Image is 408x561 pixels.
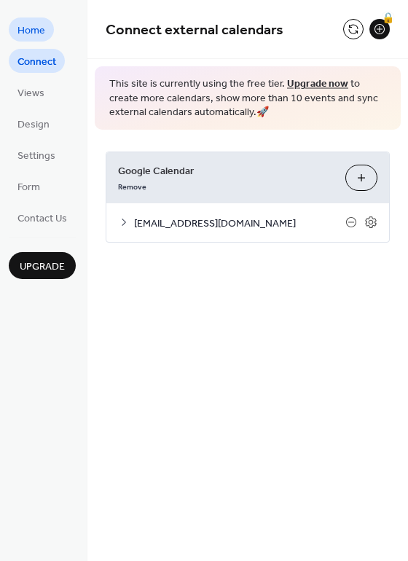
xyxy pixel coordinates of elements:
a: Form [9,174,49,198]
span: Connect external calendars [106,16,283,44]
a: Home [9,17,54,42]
a: Upgrade now [287,74,348,94]
span: Views [17,86,44,101]
a: Views [9,80,53,104]
button: Upgrade [9,252,76,279]
span: Google Calendar [118,163,334,178]
a: Design [9,111,58,136]
span: Remove [118,181,146,192]
span: Connect [17,55,56,70]
span: This site is currently using the free tier. to create more calendars, show more than 10 events an... [109,77,386,120]
span: Design [17,117,50,133]
span: Upgrade [20,259,65,275]
span: [EMAIL_ADDRESS][DOMAIN_NAME] [134,216,345,231]
span: Form [17,180,40,195]
a: Contact Us [9,205,76,229]
span: Contact Us [17,211,67,227]
a: Connect [9,49,65,73]
a: Settings [9,143,64,167]
span: Settings [17,149,55,164]
span: Home [17,23,45,39]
